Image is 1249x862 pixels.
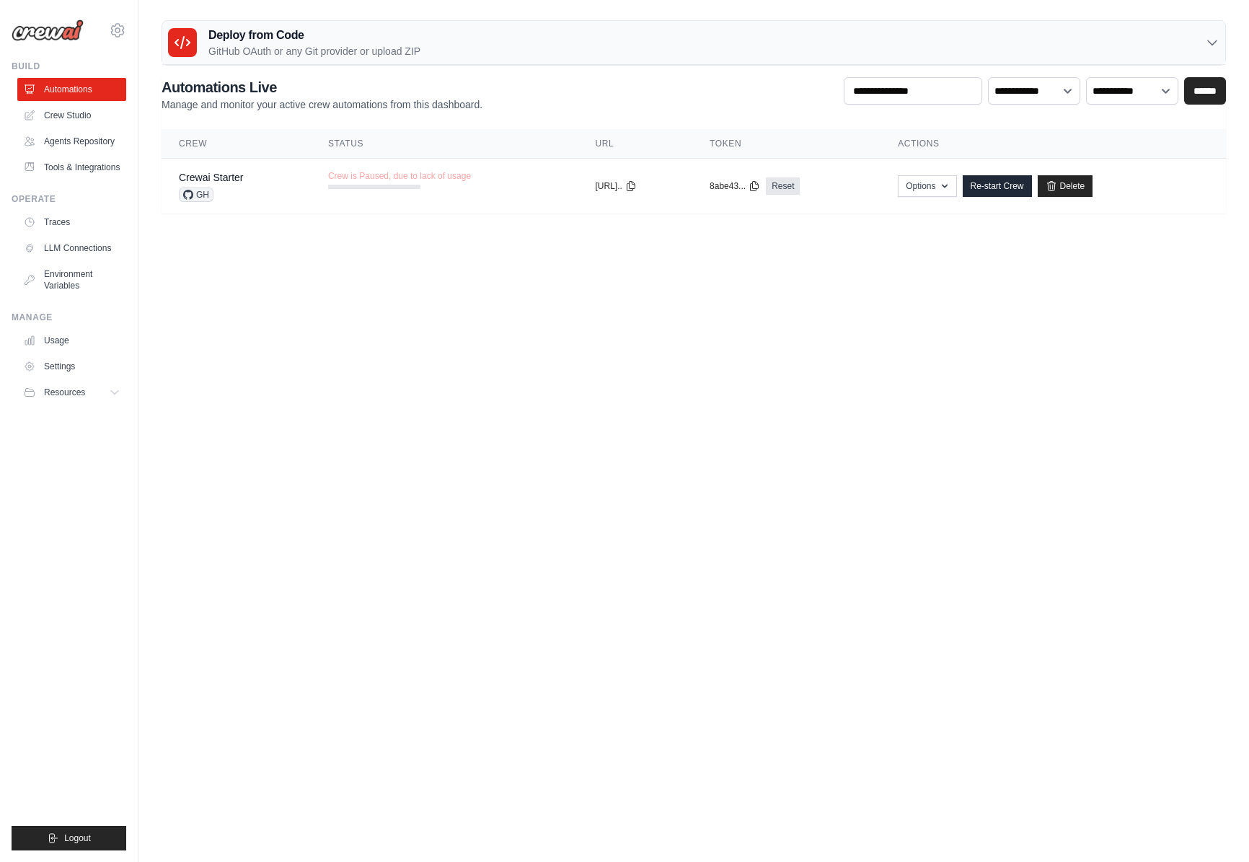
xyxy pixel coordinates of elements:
[17,130,126,153] a: Agents Repository
[17,355,126,378] a: Settings
[12,193,126,205] div: Operate
[17,156,126,179] a: Tools & Integrations
[208,27,420,44] h3: Deploy from Code
[64,832,91,844] span: Logout
[17,263,126,297] a: Environment Variables
[12,312,126,323] div: Manage
[963,175,1032,197] a: Re-start Crew
[766,177,800,195] a: Reset
[17,211,126,234] a: Traces
[12,19,84,41] img: Logo
[17,381,126,404] button: Resources
[162,77,482,97] h2: Automations Live
[881,129,1226,159] th: Actions
[898,175,956,197] button: Options
[17,104,126,127] a: Crew Studio
[328,170,471,182] span: Crew is Paused, due to lack of usage
[17,237,126,260] a: LLM Connections
[12,826,126,850] button: Logout
[208,44,420,58] p: GitHub OAuth or any Git provider or upload ZIP
[162,97,482,112] p: Manage and monitor your active crew automations from this dashboard.
[578,129,692,159] th: URL
[179,172,243,183] a: Crewai Starter
[12,61,126,72] div: Build
[44,387,85,398] span: Resources
[692,129,881,159] th: Token
[179,188,213,202] span: GH
[311,129,578,159] th: Status
[17,78,126,101] a: Automations
[162,129,311,159] th: Crew
[710,180,760,192] button: 8abe43...
[1038,175,1093,197] a: Delete
[17,329,126,352] a: Usage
